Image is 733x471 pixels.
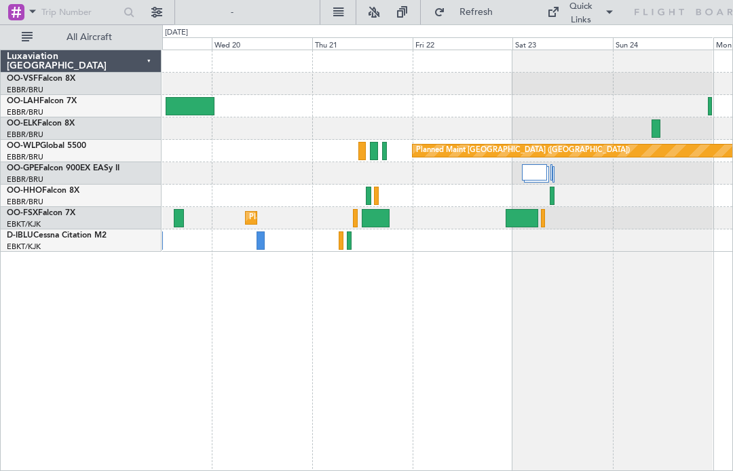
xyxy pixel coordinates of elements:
span: All Aircraft [35,33,143,42]
a: EBBR/BRU [7,107,43,117]
a: OO-HHOFalcon 8X [7,187,79,195]
span: OO-GPE [7,164,39,172]
div: Sat 23 [512,37,613,50]
button: All Aircraft [15,26,147,48]
a: OO-LAHFalcon 7X [7,97,77,105]
div: Fri 22 [413,37,513,50]
a: D-IBLUCessna Citation M2 [7,231,107,240]
a: OO-WLPGlobal 5500 [7,142,86,150]
span: OO-VSF [7,75,38,83]
div: Planned Maint Kortrijk-[GEOGRAPHIC_DATA] [249,208,407,228]
a: OO-VSFFalcon 8X [7,75,75,83]
input: Trip Number [41,2,119,22]
div: [DATE] [165,27,188,39]
a: EBBR/BRU [7,152,43,162]
a: OO-FSXFalcon 7X [7,209,75,217]
span: D-IBLU [7,231,33,240]
a: OO-ELKFalcon 8X [7,119,75,128]
a: OO-GPEFalcon 900EX EASy II [7,164,119,172]
a: EBBR/BRU [7,85,43,95]
span: OO-FSX [7,209,38,217]
a: EBKT/KJK [7,242,41,252]
a: EBKT/KJK [7,219,41,229]
a: EBBR/BRU [7,197,43,207]
div: Thu 21 [312,37,413,50]
div: Wed 20 [212,37,312,50]
span: OO-WLP [7,142,40,150]
span: Refresh [448,7,505,17]
span: OO-LAH [7,97,39,105]
button: Quick Links [540,1,622,23]
div: Sun 24 [613,37,713,50]
span: OO-HHO [7,187,42,195]
a: EBBR/BRU [7,130,43,140]
a: EBBR/BRU [7,174,43,185]
span: OO-ELK [7,119,37,128]
div: Planned Maint [GEOGRAPHIC_DATA] ([GEOGRAPHIC_DATA]) [416,140,630,161]
button: Refresh [428,1,509,23]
